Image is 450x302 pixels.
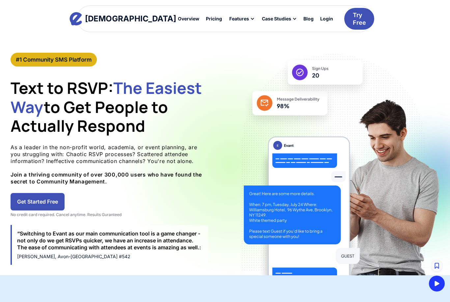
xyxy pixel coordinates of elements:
[11,212,208,217] div: No credit card required. Cancel anytime. Results Guranteed
[258,13,300,24] div: Case Studies
[206,16,222,21] div: Pricing
[262,16,291,21] div: Case Studies
[11,193,65,210] a: Get Started Free
[303,16,314,21] div: Blog
[11,53,97,67] a: #1 Community SMS Platform
[11,78,208,135] h1: Text to RSVP: to Get People to Actually Respond
[344,8,374,30] a: Try Free
[203,13,225,24] a: Pricing
[300,13,317,24] a: Blog
[17,230,203,251] div: “Switching to Evant as our main communication tool is a game changer - not only do we get RSVPs q...
[16,56,92,63] div: #1 Community SMS Platform
[17,254,203,260] div: [PERSON_NAME], Avon-[GEOGRAPHIC_DATA] #542
[11,77,202,118] span: The Easiest Way
[175,13,203,24] a: Overview
[225,13,258,24] div: Features
[320,16,333,21] div: Login
[229,16,249,21] div: Features
[178,16,199,21] div: Overview
[353,11,366,27] div: Try Free
[11,144,208,185] p: As a leader in the non-profit world, academia, or event planning, are you struggling with: Chaoti...
[76,12,170,25] a: home
[317,13,336,24] a: Login
[85,15,176,23] div: [DEMOGRAPHIC_DATA]
[11,171,202,185] strong: Join a thriving community of over 300,000 users who have found the secret to Community Management.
